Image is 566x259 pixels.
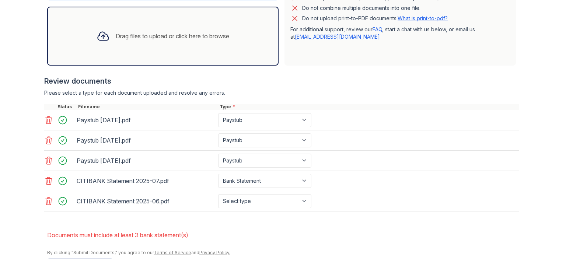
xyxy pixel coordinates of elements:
a: Privacy Policy. [199,250,230,255]
p: For additional support, review our , start a chat with us below, or email us at [290,26,510,41]
div: Status [56,104,77,110]
div: CITIBANK Statement 2025-06.pdf [77,195,215,207]
div: Drag files to upload or click here to browse [116,32,229,41]
div: Type [218,104,519,110]
p: Do not upload print-to-PDF documents. [302,15,448,22]
div: Review documents [44,76,519,86]
div: Do not combine multiple documents into one file. [302,4,420,13]
a: What is print-to-pdf? [398,15,448,21]
div: Paystub [DATE].pdf [77,114,215,126]
a: FAQ [373,26,382,32]
li: Documents must include at least 3 bank statement(s) [47,228,519,242]
div: CITIBANK Statement 2025-07.pdf [77,175,215,187]
a: Terms of Service [154,250,191,255]
div: Please select a type for each document uploaded and resolve any errors. [44,89,519,97]
div: Filename [77,104,218,110]
div: Paystub [DATE].pdf [77,134,215,146]
a: [EMAIL_ADDRESS][DOMAIN_NAME] [295,34,380,40]
div: By clicking "Submit Documents," you agree to our and [47,250,519,256]
div: Paystub [DATE].pdf [77,155,215,167]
